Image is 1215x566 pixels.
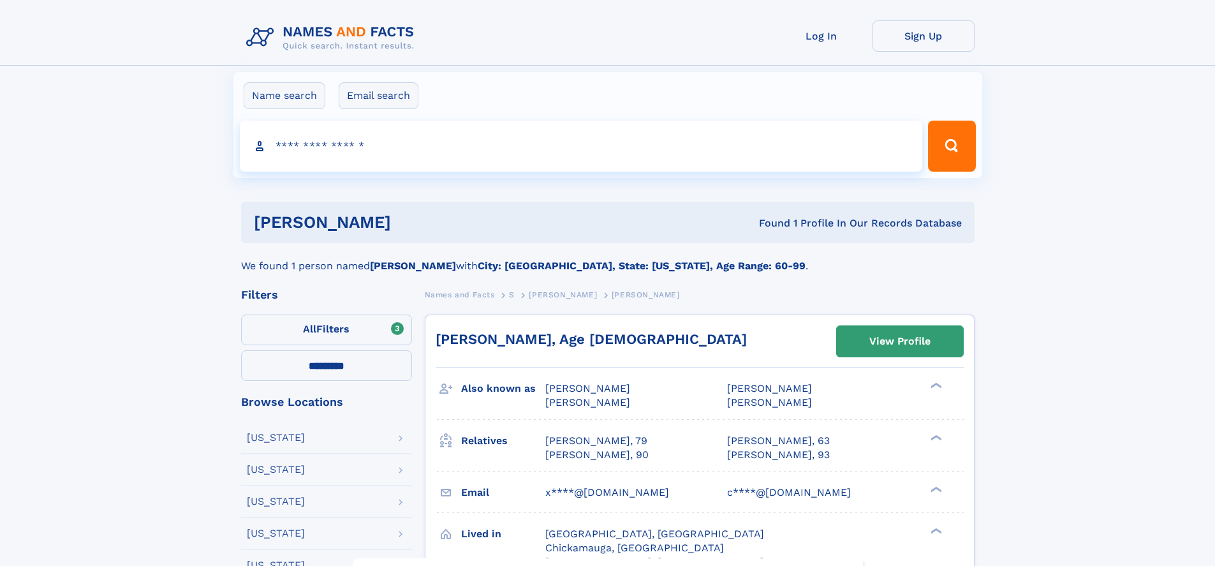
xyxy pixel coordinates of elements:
[240,121,923,172] input: search input
[241,243,975,274] div: We found 1 person named with .
[612,290,680,299] span: [PERSON_NAME]
[425,287,495,302] a: Names and Facts
[303,323,316,335] span: All
[545,448,649,462] a: [PERSON_NAME], 90
[727,396,812,408] span: [PERSON_NAME]
[873,20,975,52] a: Sign Up
[545,382,630,394] span: [PERSON_NAME]
[461,523,545,545] h3: Lived in
[461,378,545,399] h3: Also known as
[529,290,597,299] span: [PERSON_NAME]
[770,20,873,52] a: Log In
[727,448,830,462] a: [PERSON_NAME], 93
[241,289,412,301] div: Filters
[927,433,943,442] div: ❯
[575,216,962,230] div: Found 1 Profile In Our Records Database
[928,121,975,172] button: Search Button
[370,260,456,272] b: [PERSON_NAME]
[241,396,412,408] div: Browse Locations
[927,382,943,390] div: ❯
[244,82,325,109] label: Name search
[545,528,764,540] span: [GEOGRAPHIC_DATA], [GEOGRAPHIC_DATA]
[727,434,830,448] a: [PERSON_NAME], 63
[869,327,931,356] div: View Profile
[247,496,305,507] div: [US_STATE]
[545,542,724,554] span: Chickamauga, [GEOGRAPHIC_DATA]
[509,290,515,299] span: S
[247,465,305,475] div: [US_STATE]
[837,326,963,357] a: View Profile
[436,331,747,347] a: [PERSON_NAME], Age [DEMOGRAPHIC_DATA]
[727,382,812,394] span: [PERSON_NAME]
[247,528,305,539] div: [US_STATE]
[927,526,943,535] div: ❯
[509,287,515,302] a: S
[545,396,630,408] span: [PERSON_NAME]
[545,434,647,448] a: [PERSON_NAME], 79
[461,430,545,452] h3: Relatives
[461,482,545,503] h3: Email
[247,433,305,443] div: [US_STATE]
[529,287,597,302] a: [PERSON_NAME]
[339,82,418,109] label: Email search
[478,260,806,272] b: City: [GEOGRAPHIC_DATA], State: [US_STATE], Age Range: 60-99
[241,20,425,55] img: Logo Names and Facts
[927,485,943,493] div: ❯
[254,214,575,230] h1: [PERSON_NAME]
[241,315,412,345] label: Filters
